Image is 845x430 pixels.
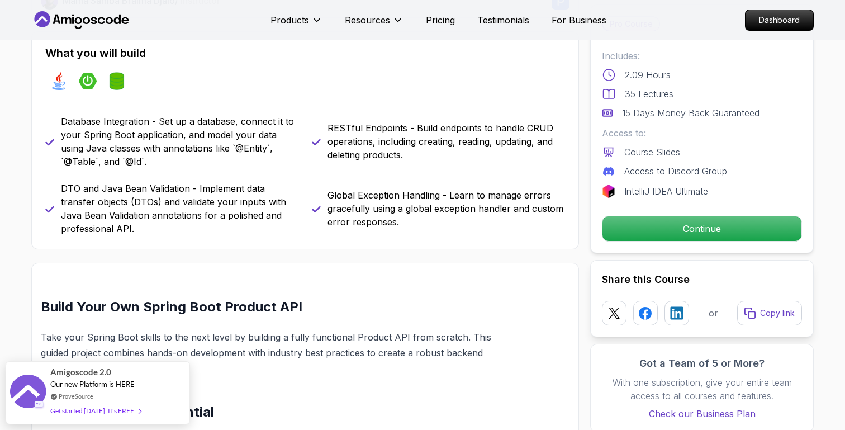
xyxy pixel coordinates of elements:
[602,216,802,242] button: Continue
[327,188,565,229] p: Global Exception Handling - Learn to manage errors gracefully using a global exception handler an...
[602,272,802,287] h2: Share this Course
[624,145,680,159] p: Course Slides
[602,356,802,371] h3: Got a Team of 5 or More?
[625,87,673,101] p: 35 Lectures
[746,10,813,30] p: Dashboard
[270,13,309,27] p: Products
[61,182,298,235] p: DTO and Java Bean Validation - Implement data transfer objects (DTOs) and validate your inputs wi...
[625,68,671,82] p: 2.09 Hours
[41,298,516,316] h2: Build Your Own Spring Boot Product API
[602,376,802,403] p: With one subscription, give your entire team access to all courses and features.
[79,72,97,90] img: spring-boot logo
[602,126,802,140] p: Access to:
[50,366,111,379] span: Amigoscode 2.0
[602,49,802,63] p: Includes:
[345,13,403,36] button: Resources
[760,308,795,319] p: Copy link
[602,407,802,420] a: Check our Business Plan
[59,391,93,401] a: ProveSource
[622,106,759,120] p: 15 Days Money Back Guaranteed
[624,185,708,198] p: IntelliJ IDEA Ultimate
[552,13,606,27] a: For Business
[10,375,46,411] img: provesource social proof notification image
[426,13,455,27] a: Pricing
[737,301,802,325] button: Copy link
[477,13,529,27] a: Testimonials
[745,10,814,31] a: Dashboard
[270,13,322,36] button: Products
[41,329,516,376] p: Take your Spring Boot skills to the next level by building a fully functional Product API from sc...
[327,121,565,162] p: RESTful Endpoints - Build endpoints to handle CRUD operations, including creating, reading, updat...
[602,185,615,198] img: jetbrains logo
[41,403,516,421] h2: Why This Build Is Essential
[602,216,801,241] p: Continue
[50,380,135,389] span: Our new Platform is HERE
[624,164,727,178] p: Access to Discord Group
[50,404,141,417] div: Get started [DATE]. It's FREE
[50,72,68,90] img: java logo
[345,13,390,27] p: Resources
[61,115,298,168] p: Database Integration - Set up a database, connect it to your Spring Boot application, and model y...
[108,72,126,90] img: spring-data-jpa logo
[45,45,565,61] h2: What you will build
[709,306,718,320] p: or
